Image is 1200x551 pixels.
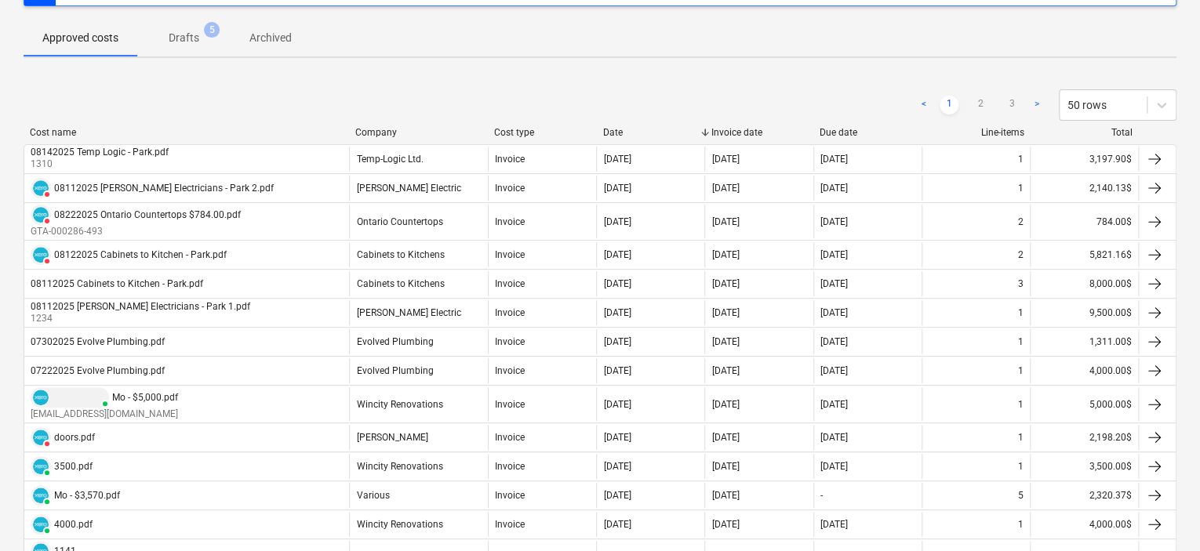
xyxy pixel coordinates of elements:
[603,336,631,347] div: [DATE]
[915,96,933,114] a: Previous page
[1030,358,1138,383] div: 4,000.00$
[495,307,525,318] div: Invoice
[1030,300,1138,325] div: 9,500.00$
[356,461,442,472] div: Wincity Renovations
[355,127,482,138] div: Company
[31,514,51,535] div: Invoice has been synced with Xero and its status is currently PAID
[1018,154,1024,165] div: 1
[356,399,442,410] div: Wincity Renovations
[495,336,525,347] div: Invoice
[820,519,848,530] div: [DATE]
[54,209,241,220] div: 08222025 Ontario Countertops $784.00.pdf
[1018,365,1024,376] div: 1
[820,249,848,260] div: [DATE]
[31,178,51,198] div: Invoice has been synced with Xero and its status is currently DELETED
[1030,271,1138,296] div: 8,000.00$
[603,432,631,443] div: [DATE]
[711,432,739,443] div: [DATE]
[495,183,525,194] div: Invoice
[1018,399,1024,410] div: 1
[495,490,525,501] div: Invoice
[603,154,631,165] div: [DATE]
[820,278,848,289] div: [DATE]
[603,461,631,472] div: [DATE]
[971,96,990,114] a: Page 2
[711,336,739,347] div: [DATE]
[711,490,739,501] div: [DATE]
[31,365,165,376] div: 07222025 Evolve Plumbing.pdf
[30,127,343,138] div: Cost name
[603,249,631,260] div: [DATE]
[204,22,220,38] span: 5
[356,249,444,260] div: Cabinets to Kitchens
[711,399,739,410] div: [DATE]
[711,278,739,289] div: [DATE]
[495,432,525,443] div: Invoice
[54,432,95,443] div: doors.pdf
[1030,176,1138,201] div: 2,140.13$
[33,430,49,445] img: xero.svg
[495,216,525,227] div: Invoice
[33,488,49,503] img: xero.svg
[1018,307,1024,318] div: 1
[1030,242,1138,267] div: 5,821.16$
[249,30,292,46] p: Archived
[31,408,178,421] p: [EMAIL_ADDRESS][DOMAIN_NAME]
[31,336,165,347] div: 07302025 Evolve Plumbing.pdf
[356,307,460,318] div: [PERSON_NAME] Electric
[356,365,433,376] div: Evolved Plumbing
[820,461,848,472] div: [DATE]
[495,154,525,165] div: Invoice
[1018,216,1024,227] div: 2
[603,216,631,227] div: [DATE]
[820,490,823,501] div: -
[820,183,848,194] div: [DATE]
[356,519,442,530] div: Wincity Renovations
[820,154,848,165] div: [DATE]
[711,519,739,530] div: [DATE]
[1030,205,1138,238] div: 784.00$
[711,249,739,260] div: [DATE]
[1018,432,1024,443] div: 1
[603,399,631,410] div: [DATE]
[33,459,49,474] img: xero.svg
[1030,454,1138,479] div: 3,500.00$
[169,30,199,46] p: Drafts
[1018,183,1024,194] div: 1
[1027,96,1046,114] a: Next page
[112,392,178,403] div: Mo - $5,000.pdf
[1018,519,1024,530] div: 1
[356,490,389,501] div: Various
[31,225,241,238] p: GTA-000286-493
[1002,96,1021,114] a: Page 3
[31,456,51,477] div: Invoice has been synced with Xero and its status is currently PAID
[54,183,274,194] div: 08112025 [PERSON_NAME] Electricians - Park 2.pdf
[603,183,631,194] div: [DATE]
[54,249,227,260] div: 08122025 Cabinets to Kitchen - Park.pdf
[31,312,253,325] p: 1234
[33,247,49,263] img: xero.svg
[1018,461,1024,472] div: 1
[1030,483,1138,508] div: 2,320.37$
[820,127,915,138] div: Due date
[31,301,250,312] div: 08112025 [PERSON_NAME] Electricians - Park 1.pdf
[928,127,1024,138] div: Line-items
[33,390,49,405] img: xero.svg
[820,399,848,410] div: [DATE]
[1037,127,1133,138] div: Total
[31,205,51,225] div: Invoice has been synced with Xero and its status is currently DELETED
[495,461,525,472] div: Invoice
[31,147,169,158] div: 08142025 Temp Logic - Park.pdf
[711,307,739,318] div: [DATE]
[1018,249,1024,260] div: 2
[356,336,433,347] div: Evolved Plumbing
[356,216,442,227] div: Ontario Countertops
[1030,387,1138,421] div: 5,000.00$
[1030,147,1138,172] div: 3,197.90$
[356,154,423,165] div: Temp-Logic Ltd.
[711,365,739,376] div: [DATE]
[1030,512,1138,537] div: 4,000.00$
[603,519,631,530] div: [DATE]
[31,387,109,408] div: Invoice has been synced with Xero and its status is currently PAID
[31,245,51,265] div: Invoice has been synced with Xero and its status is currently DELETED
